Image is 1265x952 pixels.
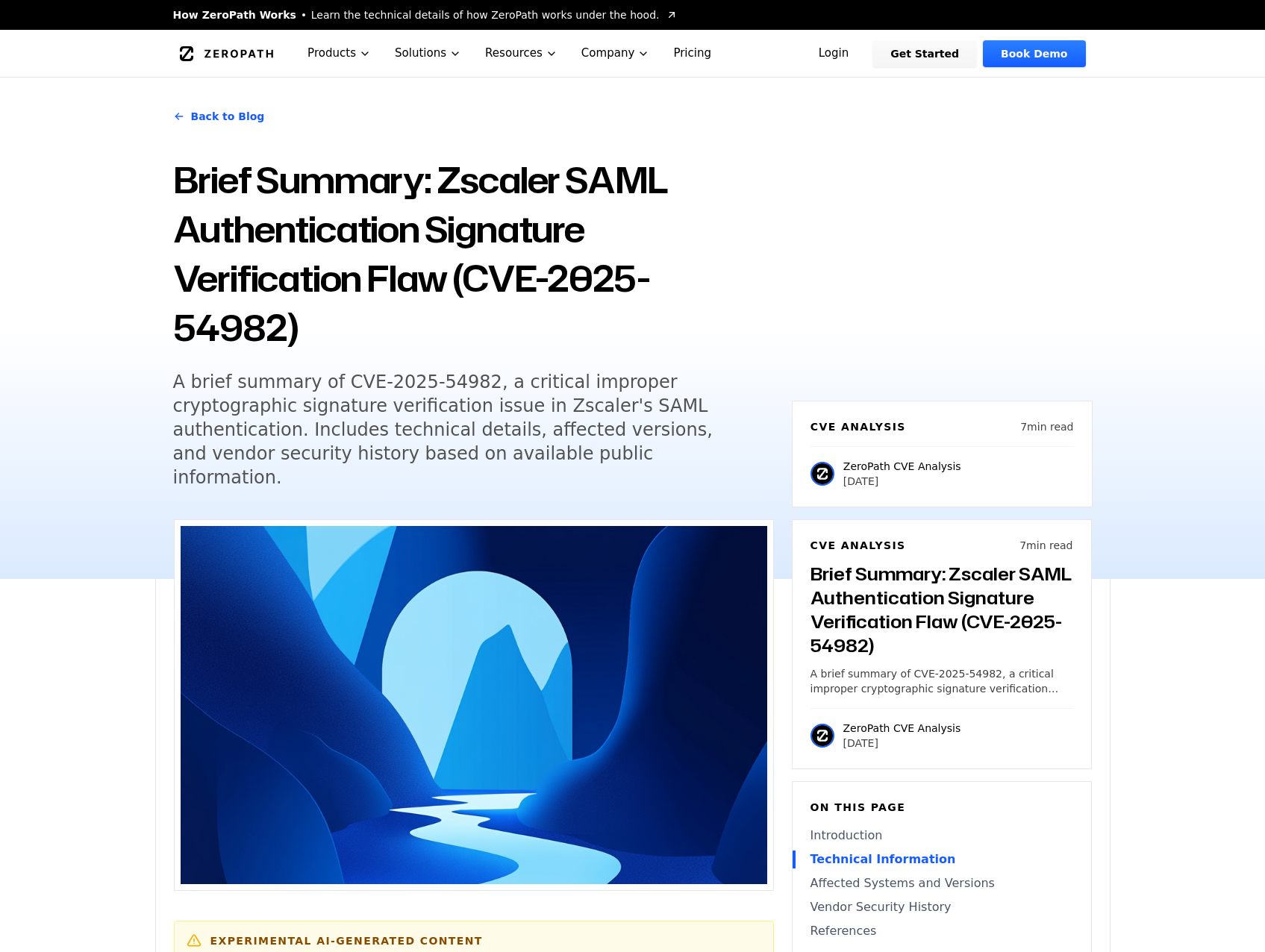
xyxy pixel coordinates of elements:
[173,7,296,22] span: How ZeroPath Works
[311,7,660,22] span: Learn the technical details of how ZeroPath works under the hood.
[810,562,1073,657] h3: Brief Summary: Zscaler SAML Authentication Signature Verification Flaw (CVE-2025-54982)
[810,898,1073,916] a: Vendor Security History
[810,538,906,553] h6: CVE Analysis
[473,30,569,77] button: Resources
[810,462,834,486] img: ZeroPath CVE Analysis
[810,922,1073,940] a: References
[843,721,961,736] p: ZeroPath CVE Analysis
[810,419,906,434] h6: CVE Analysis
[569,30,662,77] button: Company
[210,933,761,948] h6: Experimental AI-Generated Content
[810,800,1073,815] h6: On this page
[983,40,1085,67] a: Book Demo
[383,30,473,77] button: Solutions
[810,874,1073,892] a: Affected Systems and Versions
[810,666,1073,696] p: A brief summary of CVE-2025-54982, a critical improper cryptographic signature verification issue...
[173,155,774,352] h1: Brief Summary: Zscaler SAML Authentication Signature Verification Flaw (CVE-2025-54982)
[810,851,1073,868] a: Technical Information
[296,30,383,77] button: Products
[1020,419,1073,434] p: 7 min read
[661,30,723,77] a: Pricing
[810,827,1073,845] a: Introduction
[1019,538,1072,553] p: 7 min read
[801,40,867,67] a: Login
[173,95,265,137] a: Back to Blog
[810,724,834,748] img: ZeroPath CVE Analysis
[173,7,678,22] a: How ZeroPath WorksLearn the technical details of how ZeroPath works under the hood.
[843,459,961,474] p: ZeroPath CVE Analysis
[181,526,767,884] img: Brief Summary: Zscaler SAML Authentication Signature Verification Flaw (CVE-2025-54982)
[155,30,1111,77] nav: Global
[872,40,977,67] a: Get Started
[843,736,961,751] p: [DATE]
[173,370,746,489] h5: A brief summary of CVE-2025-54982, a critical improper cryptographic signature verification issue...
[843,474,961,489] p: [DATE]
